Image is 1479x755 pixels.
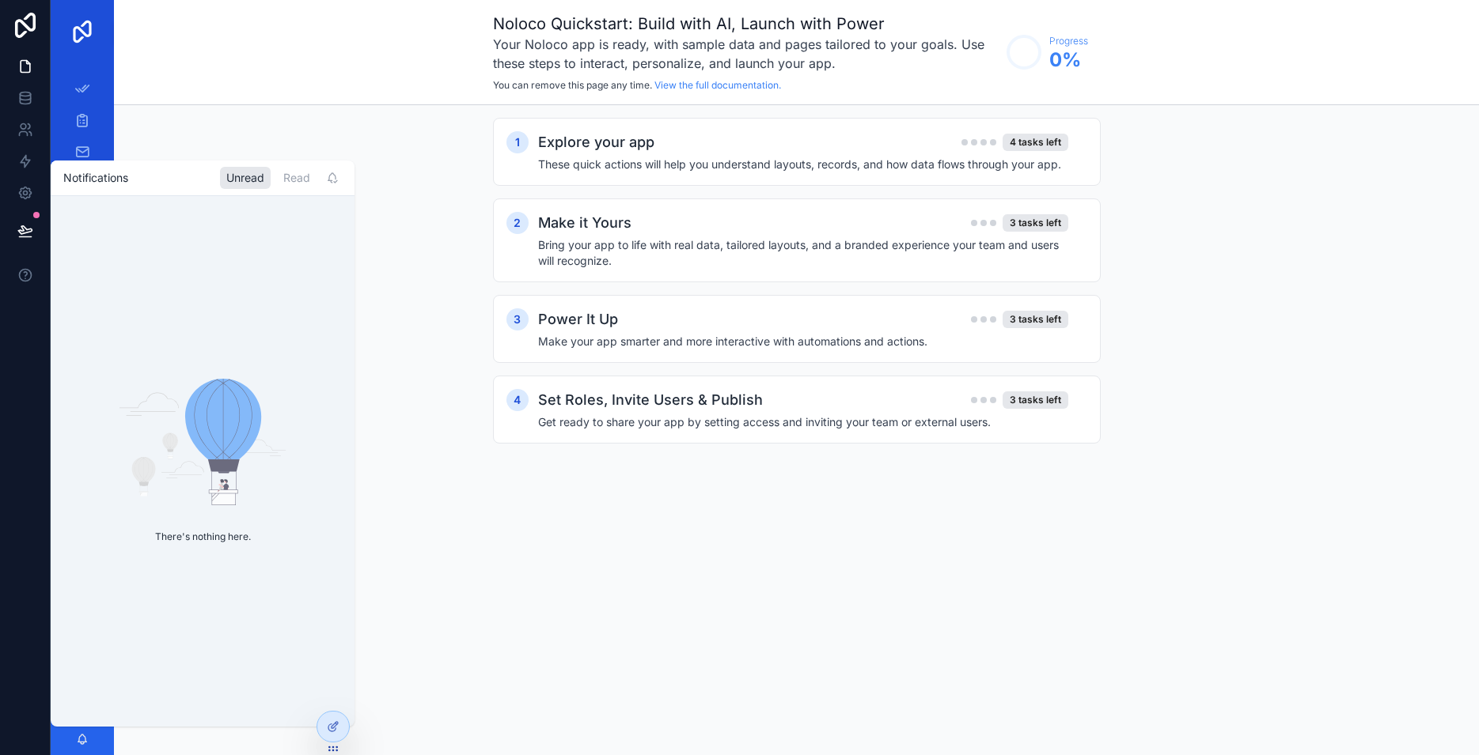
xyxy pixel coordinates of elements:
[1049,47,1088,73] span: 0 %
[493,13,999,35] h1: Noloco Quickstart: Build with AI, Launch with Power
[51,63,114,281] div: scrollable content
[1049,35,1088,47] span: Progress
[277,167,317,189] div: Read
[142,518,264,556] p: There's nothing here.
[220,167,271,189] div: Unread
[493,35,999,73] h3: Your Noloco app is ready, with sample data and pages tailored to your goals. Use these steps to i...
[493,79,652,91] span: You can remove this page any time.
[63,170,128,186] h1: Notifications
[654,79,781,91] a: View the full documentation.
[70,19,95,44] img: App logo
